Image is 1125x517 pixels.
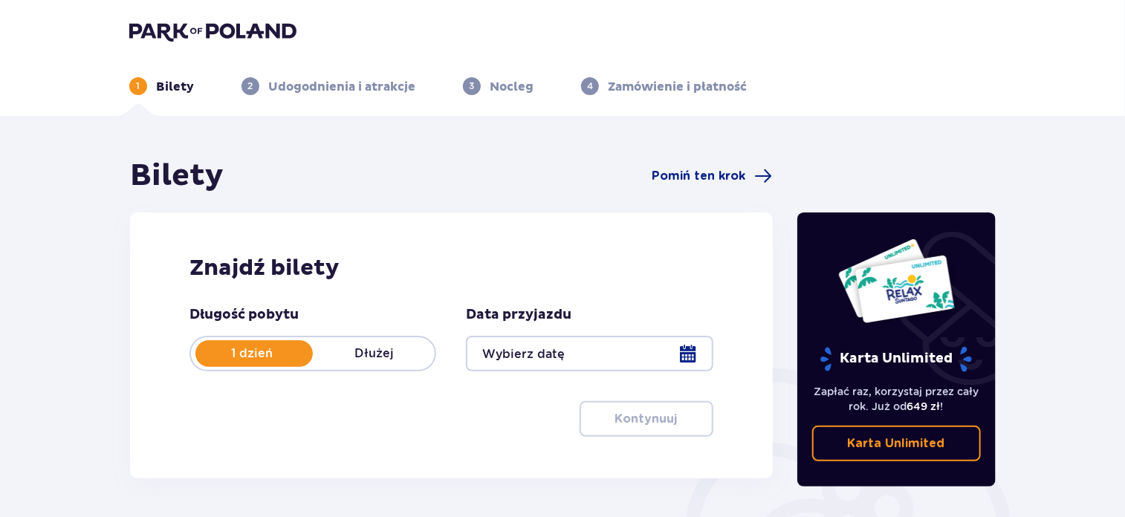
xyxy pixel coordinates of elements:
[608,79,747,95] p: Zamówienie i płatność
[189,306,299,324] p: Długość pobytu
[241,77,415,95] div: 2Udogodnienia i atrakcje
[129,77,194,95] div: 1Bilety
[268,79,415,95] p: Udogodnienia i atrakcje
[837,238,956,324] img: Dwie karty całoroczne do Suntago z napisem 'UNLIMITED RELAX', na białym tle z tropikalnymi liśćmi...
[130,157,224,195] h1: Bilety
[466,306,571,324] p: Data przyjazdu
[490,79,534,95] p: Nocleg
[191,345,313,362] p: 1 dzień
[907,400,941,412] span: 649 zł
[580,401,713,437] button: Kontynuuj
[652,168,746,184] span: Pomiń ten krok
[137,79,140,93] p: 1
[470,79,475,93] p: 3
[848,435,945,452] p: Karta Unlimited
[587,79,593,93] p: 4
[313,345,435,362] p: Dłużej
[248,79,253,93] p: 2
[581,77,747,95] div: 4Zamówienie i płatność
[812,384,982,414] p: Zapłać raz, korzystaj przez cały rok. Już od !
[463,77,534,95] div: 3Nocleg
[156,79,194,95] p: Bilety
[812,426,982,461] a: Karta Unlimited
[819,346,973,372] p: Karta Unlimited
[615,411,678,427] p: Kontynuuj
[652,167,773,185] a: Pomiń ten krok
[129,21,296,42] img: Park of Poland logo
[189,254,713,282] h2: Znajdź bilety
